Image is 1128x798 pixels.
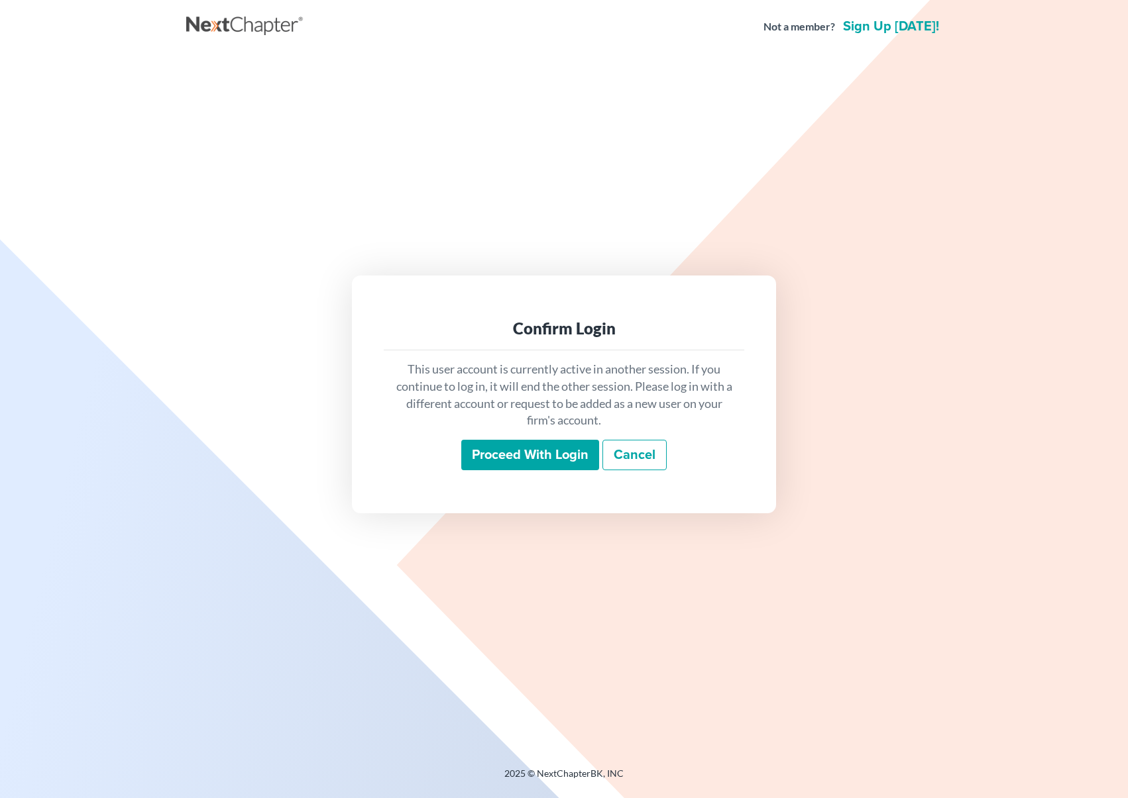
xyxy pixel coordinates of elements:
[840,20,942,33] a: Sign up [DATE]!
[394,361,734,429] p: This user account is currently active in another session. If you continue to log in, it will end ...
[186,767,942,791] div: 2025 © NextChapterBK, INC
[602,440,667,470] a: Cancel
[394,318,734,339] div: Confirm Login
[763,19,835,34] strong: Not a member?
[461,440,599,470] input: Proceed with login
